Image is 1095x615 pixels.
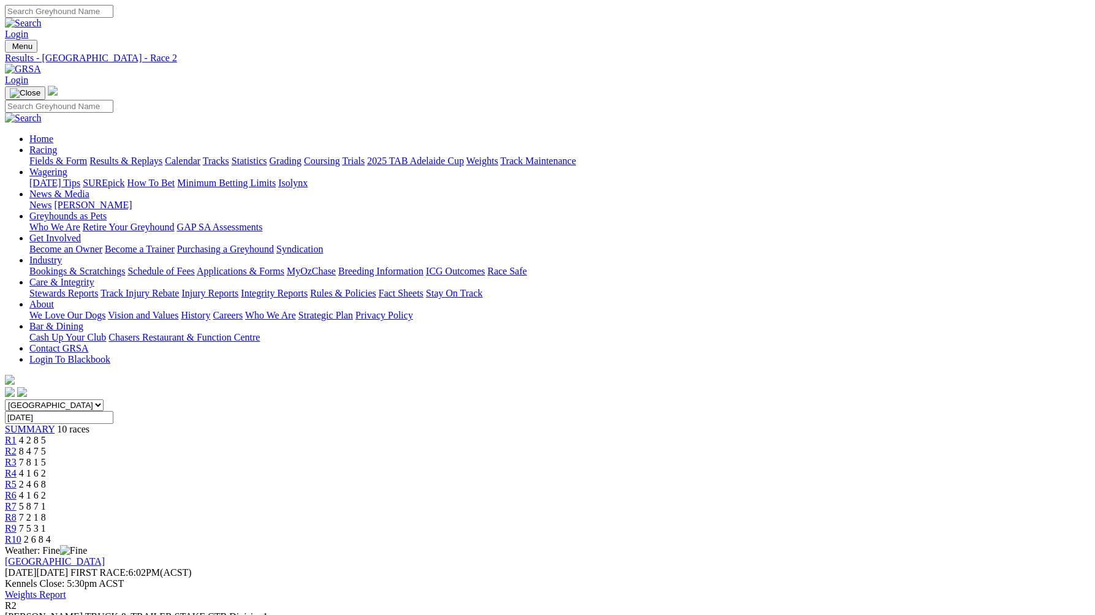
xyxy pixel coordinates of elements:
[287,266,336,276] a: MyOzChase
[5,600,17,611] span: R2
[19,490,46,500] span: 4 1 6 2
[5,556,105,567] a: [GEOGRAPHIC_DATA]
[89,156,162,166] a: Results & Replays
[29,288,1090,299] div: Care & Integrity
[19,457,46,467] span: 7 8 1 5
[24,534,51,545] span: 2 6 8 4
[29,244,102,254] a: Become an Owner
[177,244,274,254] a: Purchasing a Greyhound
[19,523,46,534] span: 7 5 3 1
[501,156,576,166] a: Track Maintenance
[29,354,110,364] a: Login To Blackbook
[5,512,17,523] a: R8
[5,40,37,53] button: Toggle navigation
[379,288,423,298] a: Fact Sheets
[203,156,229,166] a: Tracks
[29,266,1090,277] div: Industry
[17,387,27,397] img: twitter.svg
[29,200,1090,211] div: News & Media
[245,310,296,320] a: Who We Are
[177,178,276,188] a: Minimum Betting Limits
[29,244,1090,255] div: Get Involved
[5,446,17,456] a: R2
[278,178,308,188] a: Isolynx
[29,200,51,210] a: News
[12,42,32,51] span: Menu
[5,435,17,445] a: R1
[29,332,1090,343] div: Bar & Dining
[5,578,1090,589] div: Kennels Close: 5:30pm ACST
[5,523,17,534] a: R9
[5,567,68,578] span: [DATE]
[241,288,308,298] a: Integrity Reports
[177,222,263,232] a: GAP SA Assessments
[60,545,87,556] img: Fine
[426,266,485,276] a: ICG Outcomes
[5,457,17,467] a: R3
[100,288,179,298] a: Track Injury Rebate
[338,266,423,276] a: Breeding Information
[310,288,376,298] a: Rules & Policies
[70,567,128,578] span: FIRST RACE:
[355,310,413,320] a: Privacy Policy
[29,156,87,166] a: Fields & Form
[29,178,80,188] a: [DATE] Tips
[5,18,42,29] img: Search
[5,479,17,489] a: R5
[29,343,88,353] a: Contact GRSA
[5,53,1090,64] a: Results - [GEOGRAPHIC_DATA] - Race 2
[5,411,113,424] input: Select date
[105,244,175,254] a: Become a Trainer
[29,178,1090,189] div: Wagering
[19,468,46,478] span: 4 1 6 2
[127,266,194,276] a: Schedule of Fees
[19,512,46,523] span: 7 2 1 8
[29,134,53,144] a: Home
[5,589,66,600] a: Weights Report
[29,211,107,221] a: Greyhounds as Pets
[298,310,353,320] a: Strategic Plan
[29,310,1090,321] div: About
[19,435,46,445] span: 4 2 8 5
[213,310,243,320] a: Careers
[5,86,45,100] button: Toggle navigation
[108,332,260,342] a: Chasers Restaurant & Function Centre
[276,244,323,254] a: Syndication
[29,332,106,342] a: Cash Up Your Club
[29,277,94,287] a: Care & Integrity
[5,468,17,478] a: R4
[487,266,526,276] a: Race Safe
[5,75,28,85] a: Login
[29,156,1090,167] div: Racing
[270,156,301,166] a: Grading
[10,88,40,98] img: Close
[5,100,113,113] input: Search
[29,167,67,177] a: Wagering
[83,222,175,232] a: Retire Your Greyhound
[5,545,87,556] span: Weather: Fine
[5,375,15,385] img: logo-grsa-white.png
[57,424,89,434] span: 10 races
[5,501,17,511] span: R7
[19,479,46,489] span: 2 4 6 8
[5,490,17,500] a: R6
[29,189,89,199] a: News & Media
[29,255,62,265] a: Industry
[127,178,175,188] a: How To Bet
[5,387,15,397] img: facebook.svg
[232,156,267,166] a: Statistics
[29,288,98,298] a: Stewards Reports
[29,310,105,320] a: We Love Our Dogs
[5,113,42,124] img: Search
[29,233,81,243] a: Get Involved
[5,534,21,545] a: R10
[54,200,132,210] a: [PERSON_NAME]
[466,156,498,166] a: Weights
